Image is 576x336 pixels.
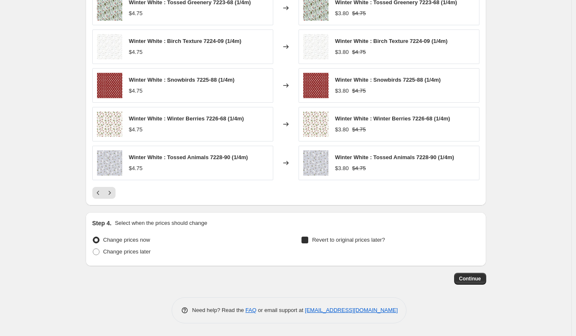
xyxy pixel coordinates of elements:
[129,38,242,44] span: Winter White : Birch Texture 7224-09 (1/4m)
[352,9,366,18] strike: $4.75
[92,219,112,227] h2: Step 4.
[303,112,328,137] img: 7226-68_80x.jpg
[303,73,328,98] img: 7225-88_80x.jpg
[192,307,246,313] span: Need help? Read the
[129,115,244,122] span: Winter White : Winter Berries 7226-68 (1/4m)
[459,275,481,282] span: Continue
[97,34,122,59] img: 7224-09_80x.jpg
[312,237,385,243] span: Revert to original prices later?
[129,48,143,56] div: $4.75
[335,9,349,18] div: $3.80
[335,38,448,44] span: Winter White : Birch Texture 7224-09 (1/4m)
[454,273,486,285] button: Continue
[103,248,151,255] span: Change prices later
[305,307,398,313] a: [EMAIL_ADDRESS][DOMAIN_NAME]
[104,187,116,199] button: Next
[97,150,122,176] img: 7228-90_80x.jpg
[335,154,454,160] span: Winter White : Tossed Animals 7228-90 (1/4m)
[335,48,349,56] div: $3.80
[335,87,349,95] div: $3.80
[115,219,207,227] p: Select when the prices should change
[335,164,349,173] div: $3.80
[303,34,328,59] img: 7224-09_80x.jpg
[129,77,235,83] span: Winter White : Snowbirds 7225-88 (1/4m)
[245,307,256,313] a: FAQ
[335,125,349,134] div: $3.80
[103,237,150,243] span: Change prices now
[129,9,143,18] div: $4.75
[129,87,143,95] div: $4.75
[129,164,143,173] div: $4.75
[92,187,116,199] nav: Pagination
[129,154,248,160] span: Winter White : Tossed Animals 7228-90 (1/4m)
[352,125,366,134] strike: $4.75
[129,125,143,134] div: $4.75
[352,48,366,56] strike: $4.75
[352,87,366,95] strike: $4.75
[92,187,104,199] button: Previous
[97,112,122,137] img: 7226-68_80x.jpg
[335,115,450,122] span: Winter White : Winter Berries 7226-68 (1/4m)
[335,77,441,83] span: Winter White : Snowbirds 7225-88 (1/4m)
[303,150,328,176] img: 7228-90_80x.jpg
[97,73,122,98] img: 7225-88_80x.jpg
[352,164,366,173] strike: $4.75
[256,307,305,313] span: or email support at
